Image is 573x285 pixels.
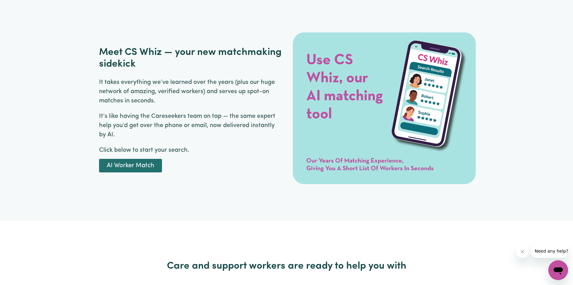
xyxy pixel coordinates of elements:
iframe: Button to launch messaging window [548,260,568,280]
p: It’s like having the Careseekers team on tap — the same expert help you’d get over the phone or e... [99,112,282,139]
img: CS Community [293,10,476,206]
a: AI Worker Match [99,159,162,172]
p: Click below to start your search. [99,146,282,155]
h2: Care and support workers are ready to help you with [87,260,487,272]
p: It takes everything we’ve learned over the years (plus our huge network of amazing, verified work... [99,78,282,105]
h2: Meet CS Whiz — your new matchmaking sidekick [99,47,282,70]
iframe: Message from company [531,244,568,258]
span: Need any help? [4,4,37,9]
iframe: Close message [516,246,529,258]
